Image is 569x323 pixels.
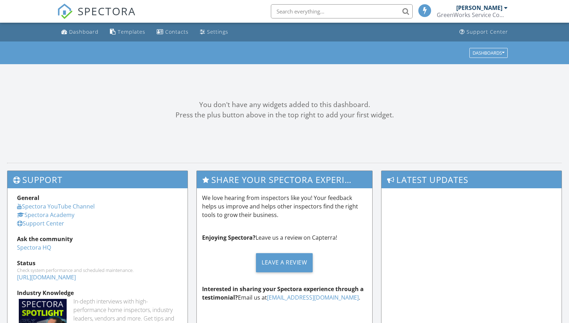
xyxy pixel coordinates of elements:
h3: Share Your Spectora Experience [197,171,373,188]
a: SPECTORA [57,10,136,24]
div: You don't have any widgets added to this dashboard. [7,100,562,110]
a: Spectora HQ [17,244,51,251]
div: Templates [118,28,145,35]
a: [EMAIL_ADDRESS][DOMAIN_NAME] [267,294,359,301]
div: Status [17,259,178,267]
button: Dashboards [469,48,508,58]
input: Search everything... [271,4,413,18]
div: Press the plus button above in the top right to add your first widget. [7,110,562,120]
p: We love hearing from inspectors like you! Your feedback helps us improve and helps other inspecto... [202,194,367,219]
div: Check system performance and scheduled maintenance. [17,267,178,273]
div: Support Center [467,28,508,35]
strong: Enjoying Spectora? [202,234,256,241]
h3: Latest Updates [381,171,562,188]
div: [PERSON_NAME] [456,4,502,11]
div: Contacts [165,28,189,35]
h3: Support [7,171,188,188]
div: Settings [207,28,228,35]
p: Email us at . [202,285,367,302]
a: Leave a Review [202,247,367,278]
div: Industry Knowledge [17,289,178,297]
a: Support Center [457,26,511,39]
strong: General [17,194,39,202]
a: [URL][DOMAIN_NAME] [17,273,76,281]
div: Ask the community [17,235,178,243]
img: The Best Home Inspection Software - Spectora [57,4,73,19]
strong: Interested in sharing your Spectora experience through a testimonial? [202,285,364,301]
a: Templates [107,26,148,39]
a: Settings [197,26,231,39]
a: Dashboard [58,26,101,39]
a: Support Center [17,219,64,227]
div: GreenWorks Service Company [437,11,508,18]
a: Contacts [154,26,191,39]
a: Spectora YouTube Channel [17,202,95,210]
div: Dashboard [69,28,99,35]
a: Spectora Academy [17,211,74,219]
div: Dashboards [473,50,504,55]
span: SPECTORA [78,4,136,18]
div: Leave a Review [256,253,313,272]
p: Leave us a review on Capterra! [202,233,367,242]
